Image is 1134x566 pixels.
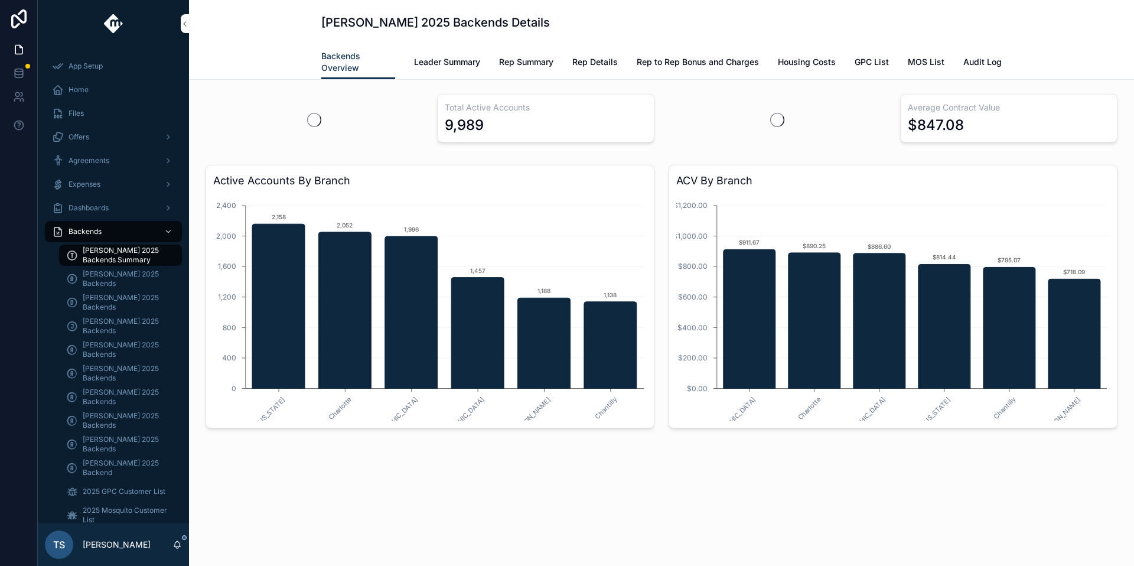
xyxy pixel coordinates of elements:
[778,51,836,75] a: Housing Costs
[83,506,170,525] span: 2025 Mosquito Customer List
[83,458,170,477] span: [PERSON_NAME] 2025 Backend
[992,395,1017,421] text: Chantilly
[53,538,65,552] span: TS
[933,253,956,261] text: $814.44
[908,116,964,135] div: $847.08
[687,384,708,393] tspan: $0.00
[83,487,165,496] span: 2025 GPC Customer List
[637,51,759,75] a: Rep to Rep Bonus and Charges
[678,262,708,271] tspan: $800.00
[404,226,419,233] text: 1,996
[59,245,182,266] a: [PERSON_NAME] 2025 Backends Summary
[45,79,182,100] a: Home
[908,102,1110,113] h3: Average Contract Value
[104,14,123,33] img: App logo
[69,132,89,142] span: Offers
[678,292,708,301] tspan: $600.00
[223,323,236,332] tspan: 800
[45,221,182,242] a: Backends
[83,317,170,336] span: [PERSON_NAME] 2025 Backends
[678,353,708,362] tspan: $200.00
[673,232,708,240] tspan: $1,000.00
[45,56,182,77] a: App Setup
[676,194,1110,421] div: chart
[470,267,485,274] text: 1,457
[414,56,480,68] span: Leader Summary
[676,173,1110,189] h3: ACV By Branch
[414,51,480,75] a: Leader Summary
[83,269,170,288] span: [PERSON_NAME] 2025 Backends
[673,201,708,210] tspan: $1,200.00
[59,434,182,455] a: [PERSON_NAME] 2025 Backends
[499,56,553,68] span: Rep Summary
[83,246,170,265] span: [PERSON_NAME] 2025 Backends Summary
[572,51,618,75] a: Rep Details
[537,287,550,294] text: 1,188
[604,291,617,298] text: 1,138
[509,395,552,439] text: [PERSON_NAME]
[45,197,182,219] a: Dashboards
[59,268,182,289] a: [PERSON_NAME] 2025 Backends
[69,61,103,71] span: App Setup
[213,194,647,421] div: chart
[59,315,182,337] a: [PERSON_NAME] 2025 Backends
[921,395,953,427] text: [US_STATE]
[593,395,618,421] text: Chantilly
[327,395,353,422] text: Charlotte
[222,353,236,362] tspan: 400
[1063,268,1085,275] text: $718.09
[868,243,891,250] text: $886.60
[572,56,618,68] span: Rep Details
[739,239,760,246] text: $911.67
[272,213,286,220] text: 2,158
[59,339,182,360] a: [PERSON_NAME] 2025 Backends
[796,395,823,422] text: Charlotte
[499,51,553,75] a: Rep Summary
[69,85,89,95] span: Home
[69,227,102,236] span: Backends
[38,47,189,523] div: scrollable content
[69,156,109,165] span: Agreements
[321,45,395,80] a: Backends Overview
[216,201,236,210] tspan: 2,400
[59,292,182,313] a: [PERSON_NAME] 2025 Backends
[69,180,100,189] span: Expenses
[83,293,170,312] span: [PERSON_NAME] 2025 Backends
[216,232,236,240] tspan: 2,000
[83,435,170,454] span: [PERSON_NAME] 2025 Backends
[321,50,395,74] span: Backends Overview
[232,384,236,393] tspan: 0
[963,51,1002,75] a: Audit Log
[83,364,170,383] span: [PERSON_NAME] 2025 Backends
[45,103,182,124] a: Files
[445,116,484,135] div: 9,989
[1039,395,1083,439] text: [PERSON_NAME]
[59,410,182,431] a: [PERSON_NAME] 2025 Backends
[45,150,182,171] a: Agreements
[778,56,836,68] span: Housing Costs
[908,51,944,75] a: MOS List
[998,256,1021,264] text: $795.07
[218,292,236,301] tspan: 1,200
[855,56,889,68] span: GPC List
[908,56,944,68] span: MOS List
[45,126,182,148] a: Offers
[69,203,109,213] span: Dashboards
[963,56,1002,68] span: Audit Log
[213,173,647,189] h3: Active Accounts By Branch
[337,222,353,229] text: 2,052
[59,363,182,384] a: [PERSON_NAME] 2025 Backends
[255,395,287,427] text: [US_STATE]
[83,340,170,359] span: [PERSON_NAME] 2025 Backends
[59,386,182,408] a: [PERSON_NAME] 2025 Backends
[321,14,550,31] h1: [PERSON_NAME] 2025 Backends Details
[59,481,182,502] a: 2025 GPC Customer List
[59,457,182,479] a: [PERSON_NAME] 2025 Backend
[637,56,759,68] span: Rep to Rep Bonus and Charges
[59,505,182,526] a: 2025 Mosquito Customer List
[677,323,708,332] tspan: $400.00
[83,388,170,406] span: [PERSON_NAME] 2025 Backends
[45,174,182,195] a: Expenses
[83,411,170,430] span: [PERSON_NAME] 2025 Backends
[445,102,647,113] h3: Total Active Accounts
